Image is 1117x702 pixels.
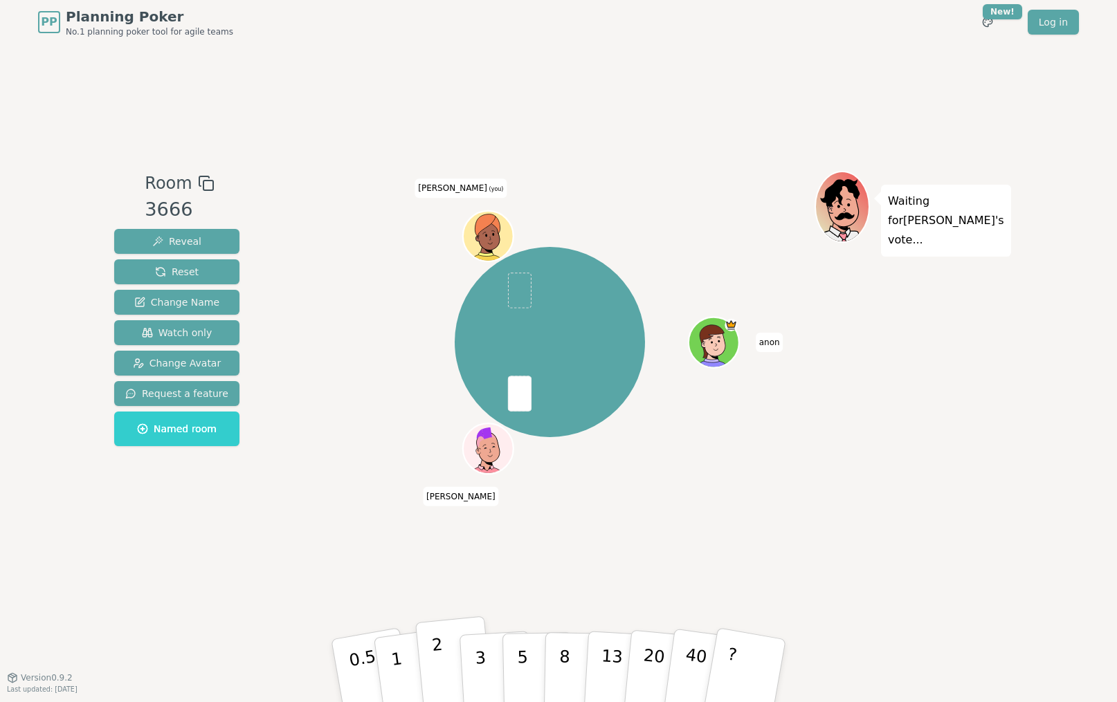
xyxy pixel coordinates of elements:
[465,212,512,259] button: Click to change your avatar
[142,326,212,340] span: Watch only
[152,234,201,248] span: Reveal
[41,14,57,30] span: PP
[975,10,1000,35] button: New!
[137,422,217,436] span: Named room
[1028,10,1079,35] a: Log in
[38,7,233,37] a: PPPlanning PokerNo.1 planning poker tool for agile teams
[125,387,228,400] span: Request a feature
[725,319,738,331] span: anon is the host
[7,685,78,693] span: Last updated: [DATE]
[983,4,1022,19] div: New!
[114,229,239,254] button: Reveal
[7,672,73,683] button: Version0.9.2
[134,295,219,309] span: Change Name
[415,178,507,198] span: Click to change your name
[423,487,499,506] span: Click to change your name
[66,7,233,26] span: Planning Poker
[21,672,73,683] span: Version 0.9.2
[888,192,1004,250] p: Waiting for [PERSON_NAME] 's vote...
[66,26,233,37] span: No.1 planning poker tool for agile teams
[114,412,239,446] button: Named room
[114,351,239,376] button: Change Avatar
[155,265,199,279] span: Reset
[114,290,239,315] button: Change Name
[133,356,221,370] span: Change Avatar
[487,186,504,192] span: (you)
[756,333,783,352] span: Click to change your name
[114,381,239,406] button: Request a feature
[114,259,239,284] button: Reset
[145,196,214,224] div: 3666
[145,171,192,196] span: Room
[114,320,239,345] button: Watch only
